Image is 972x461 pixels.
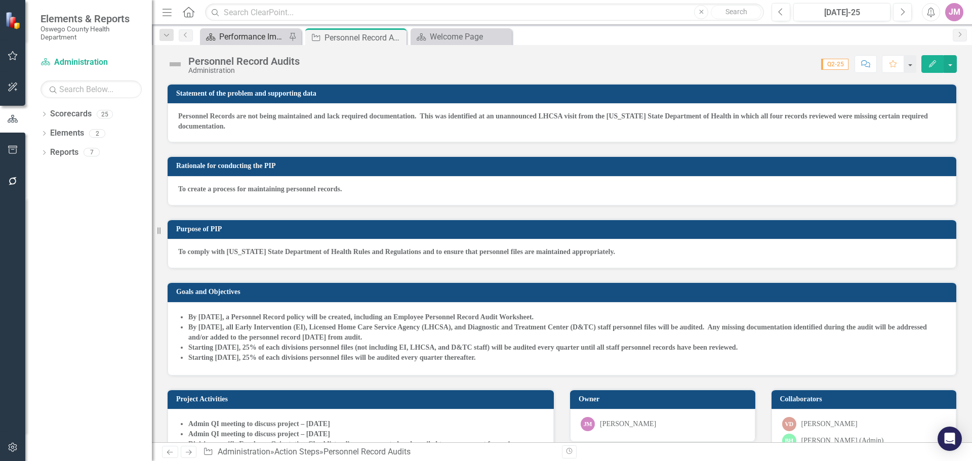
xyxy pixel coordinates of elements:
[782,434,796,448] div: BH
[219,30,286,43] div: Performance Improvement Plans
[176,395,549,403] h3: Project Activities
[178,185,342,193] strong: To create a process for maintaining personnel records.
[176,225,951,233] h3: Purpose of PIP
[188,354,476,361] strong: Starting [DATE], 25% of each divisions personnel files will be audited every quarter thereafter.
[188,440,523,458] strong: Division specific Employee Orientation Checklist polices were created and emailed to management f...
[274,447,319,456] a: Action Steps
[84,148,100,157] div: 7
[188,420,330,428] strong: Admin QI meeting to discuss project – [DATE]
[782,417,796,431] div: VD
[176,288,951,296] h3: Goals and Objectives
[711,5,761,19] button: Search
[945,3,963,21] button: JM
[167,56,183,72] img: Not Defined
[40,57,142,68] a: Administration
[218,447,270,456] a: Administration
[202,30,286,43] a: Performance Improvement Plans
[188,430,330,438] strong: Admin QI meeting to discuss project – [DATE]
[188,56,300,67] div: Personnel Record Audits
[780,395,952,403] h3: Collaborators
[97,110,113,118] div: 25
[89,129,105,138] div: 2
[176,90,951,97] h3: Statement of the problem and supporting data
[188,323,927,341] strong: By [DATE], all Early Intervention (EI), Licensed Home Care Service Agency (LHCSA), and Diagnostic...
[188,313,534,321] strong: By [DATE], a Personnel Record policy will be created, including an Employee Personnel Record Audi...
[725,8,747,16] span: Search
[203,446,554,458] div: » »
[188,67,300,74] div: Administration
[178,112,928,130] strong: Personnel Records are not being maintained and lack required documentation. This was identified a...
[801,436,884,446] div: [PERSON_NAME] (Admin)
[50,128,84,139] a: Elements
[40,25,142,41] small: Oswego County Health Department
[40,13,142,25] span: Elements & Reports
[579,395,750,403] h3: Owner
[323,447,411,456] div: Personnel Record Audits
[797,7,887,19] div: [DATE]-25
[50,108,92,120] a: Scorecards
[40,80,142,98] input: Search Below...
[581,417,595,431] div: JM
[938,427,962,451] div: Open Intercom Messenger
[205,4,764,21] input: Search ClearPoint...
[176,162,951,170] h3: Rationale for conducting the PIP
[50,147,78,158] a: Reports
[793,3,890,21] button: [DATE]-25
[178,248,615,256] strong: To comply with [US_STATE] State Department of Health Rules and Regulations and to ensure that per...
[821,59,848,70] span: Q2-25
[430,30,509,43] div: Welcome Page
[5,12,23,29] img: ClearPoint Strategy
[600,419,656,429] div: [PERSON_NAME]
[801,419,858,429] div: [PERSON_NAME]
[188,344,738,351] strong: Starting [DATE], 25% of each divisions personnel files (not including EI, LHCSA, and D&TC staff) ...
[325,31,404,44] div: Personnel Record Audits
[413,30,509,43] a: Welcome Page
